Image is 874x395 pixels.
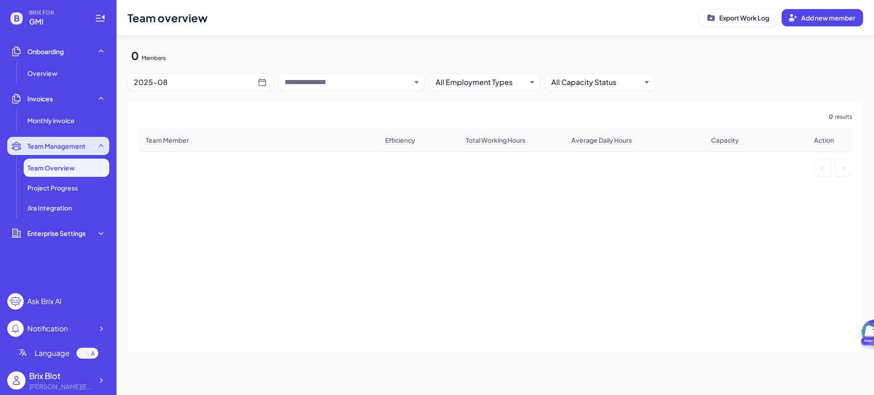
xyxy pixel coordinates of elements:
li: Action [796,135,852,145]
div: Ask Brix AI [27,296,61,307]
span: results [835,113,852,121]
li: Efficiency [358,135,442,145]
li: Previous [814,159,831,176]
li: Capacity [654,135,795,145]
span: GMI [29,16,84,27]
span: Invoices [27,94,53,103]
button: Export Work Log [699,9,777,26]
div: Brix Blot [29,370,93,382]
li: Average Daily Hours [549,135,655,145]
span: Jira Integration [27,203,72,212]
div: blake@joinbrix.com [29,382,93,391]
div: 2025-08 [134,76,258,89]
span: Overview [27,69,57,78]
button: All Employment Types [436,77,527,88]
span: Project Progress [27,183,78,192]
span: Team Overview [27,163,75,172]
span: BRIX FOR [29,9,84,16]
div: 0 [131,48,139,63]
button: All Capacity Status [551,77,641,88]
li: Team Member [146,135,358,145]
span: Monthly invoice [27,116,75,125]
span: Add new member [801,14,855,22]
span: 0 [829,113,833,121]
div: Members [142,55,166,62]
span: Team Management [27,141,86,150]
li: Total Working Hours [442,135,549,145]
span: Onboarding [27,47,64,56]
p: Export Work Log [719,13,769,22]
span: Enterprise Settings [27,229,86,238]
div: Notification [27,323,68,334]
button: Add new member [782,9,863,26]
li: Next [835,159,852,176]
span: Language [35,348,70,359]
img: user_logo.png [7,371,25,390]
